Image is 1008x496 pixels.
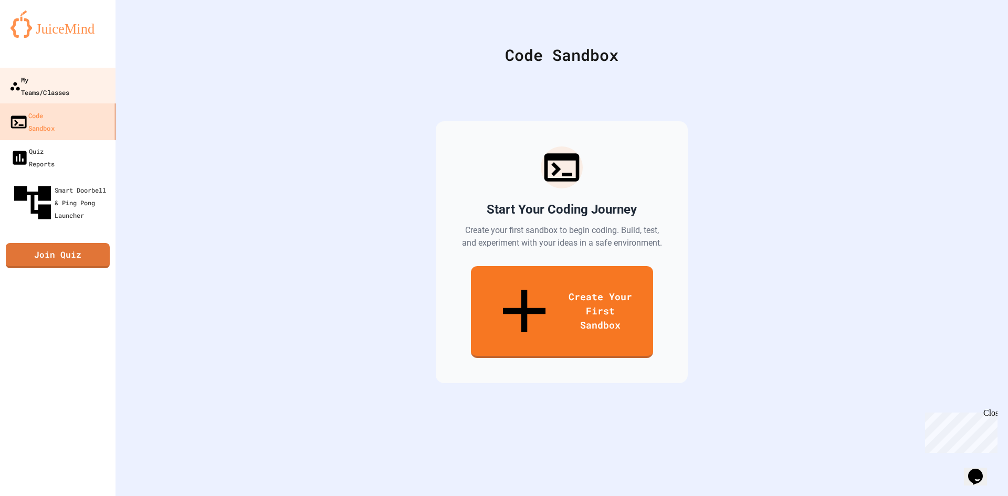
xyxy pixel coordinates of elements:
[9,109,55,134] div: Code Sandbox
[461,224,663,249] p: Create your first sandbox to begin coding. Build, test, and experiment with your ideas in a safe ...
[9,73,69,99] div: My Teams/Classes
[142,43,982,67] div: Code Sandbox
[471,266,653,358] a: Create Your First Sandbox
[10,10,105,38] img: logo-orange.svg
[921,408,997,453] iframe: chat widget
[10,145,55,170] div: Quiz Reports
[4,4,72,67] div: Chat with us now!Close
[487,201,637,218] h2: Start Your Coding Journey
[10,181,111,225] div: Smart Doorbell & Ping Pong Launcher
[6,243,110,268] a: Join Quiz
[964,454,997,486] iframe: chat widget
